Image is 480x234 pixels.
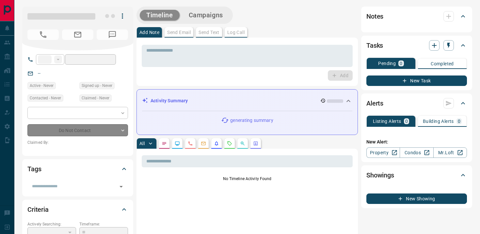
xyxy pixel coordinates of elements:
[366,139,467,145] p: New Alert:
[400,61,402,66] p: 0
[431,61,454,66] p: Completed
[214,141,219,146] svg: Listing Alerts
[139,30,159,35] p: Add Note
[30,95,61,101] span: Contacted - Never
[27,164,41,174] h2: Tags
[188,141,193,146] svg: Calls
[240,141,245,146] svg: Opportunities
[27,124,128,136] div: Do Not Contact
[366,193,467,204] button: New Showing
[182,10,230,21] button: Campaigns
[151,97,188,104] p: Activity Summary
[400,147,433,158] a: Condos
[366,95,467,111] div: Alerts
[366,75,467,86] button: New Task
[366,98,383,109] h2: Alerts
[366,38,467,53] div: Tasks
[366,147,400,158] a: Property
[79,221,128,227] p: Timeframe:
[366,167,467,183] div: Showings
[162,141,167,146] svg: Notes
[62,29,93,40] span: No Email
[366,40,383,51] h2: Tasks
[27,221,76,227] p: Actively Searching:
[366,11,383,22] h2: Notes
[378,61,396,66] p: Pending
[175,141,180,146] svg: Lead Browsing Activity
[458,119,460,124] p: 0
[139,141,145,146] p: All
[97,29,128,40] span: No Number
[27,202,128,217] div: Criteria
[253,141,258,146] svg: Agent Actions
[27,204,49,215] h2: Criteria
[82,82,112,89] span: Signed up - Never
[27,161,128,177] div: Tags
[27,140,128,145] p: Claimed By:
[140,10,180,21] button: Timeline
[142,95,352,107] div: Activity Summary
[82,95,109,101] span: Claimed - Never
[201,141,206,146] svg: Emails
[227,141,232,146] svg: Requests
[27,29,59,40] span: No Number
[366,170,394,180] h2: Showings
[117,182,126,191] button: Open
[230,117,273,124] p: generating summary
[433,147,467,158] a: Mr.Loft
[405,119,408,124] p: 0
[373,119,401,124] p: Listing Alerts
[366,8,467,24] div: Notes
[30,82,54,89] span: Active - Never
[38,71,40,76] a: --
[142,176,353,182] p: No Timeline Activity Found
[423,119,454,124] p: Building Alerts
